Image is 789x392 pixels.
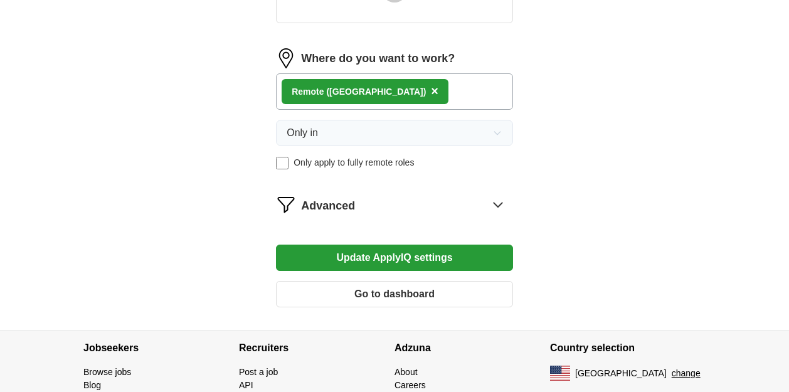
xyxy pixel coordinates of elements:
[239,380,253,390] a: API
[395,367,418,377] a: About
[239,367,278,377] a: Post a job
[83,380,101,390] a: Blog
[276,281,513,307] button: Go to dashboard
[276,48,296,68] img: location.png
[550,366,570,381] img: US flag
[550,331,706,366] h4: Country selection
[431,82,438,101] button: ×
[672,367,701,380] button: change
[301,50,455,67] label: Where do you want to work?
[83,367,131,377] a: Browse jobs
[276,245,513,271] button: Update ApplyIQ settings
[395,380,426,390] a: Careers
[287,125,318,140] span: Only in
[292,85,426,98] div: Remote ([GEOGRAPHIC_DATA])
[294,156,414,169] span: Only apply to fully remote roles
[276,157,289,169] input: Only apply to fully remote roles
[301,198,355,215] span: Advanced
[276,194,296,215] img: filter
[276,120,513,146] button: Only in
[575,367,667,380] span: [GEOGRAPHIC_DATA]
[431,84,438,98] span: ×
